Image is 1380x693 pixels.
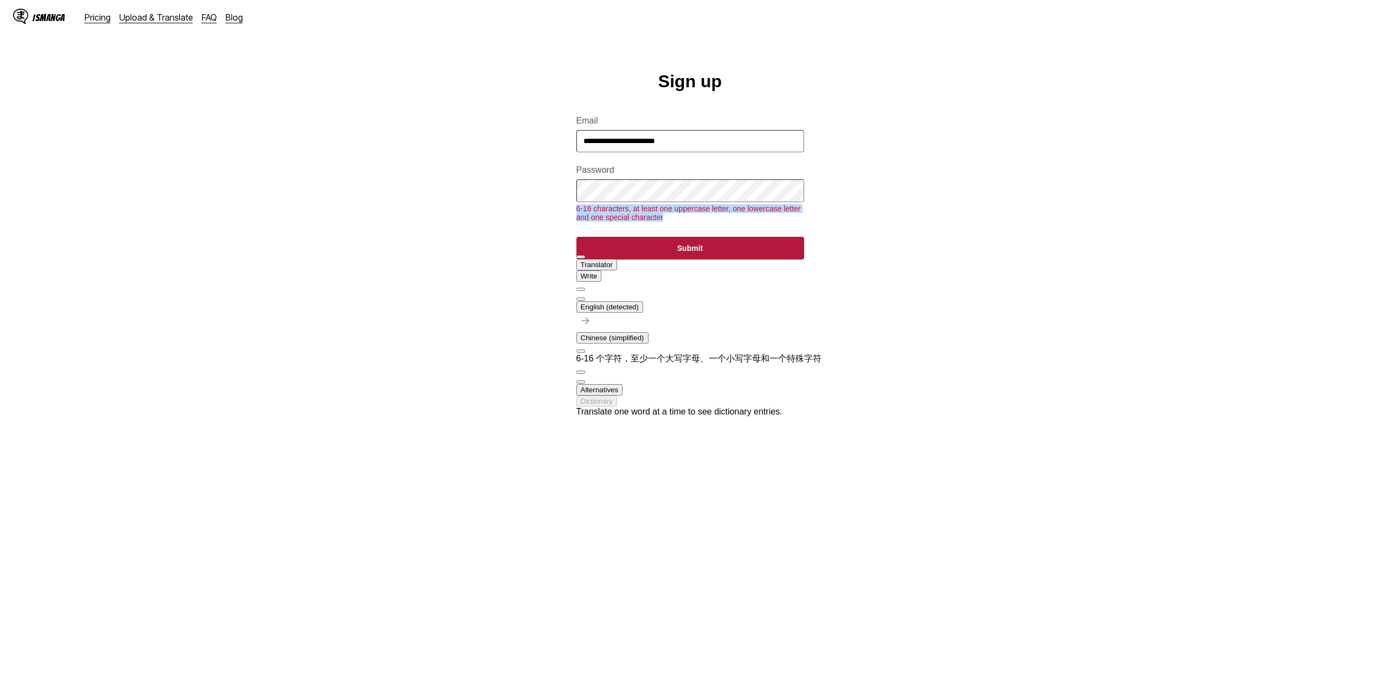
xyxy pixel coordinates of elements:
img: IsManga Logo [13,9,28,24]
label: Password [576,165,804,175]
a: IsManga LogoIsManga [13,9,85,26]
div: 6-16 characters, at least one uppercase letter, one lowercase letter and one special character [576,204,804,222]
a: Upload & Translate [119,12,193,23]
h1: Sign up [658,72,722,92]
a: Pricing [85,12,111,23]
a: Blog [226,12,243,23]
a: FAQ [202,12,217,23]
button: Submit [576,237,804,260]
div: IsManga [33,12,65,23]
label: Email [576,116,804,126]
